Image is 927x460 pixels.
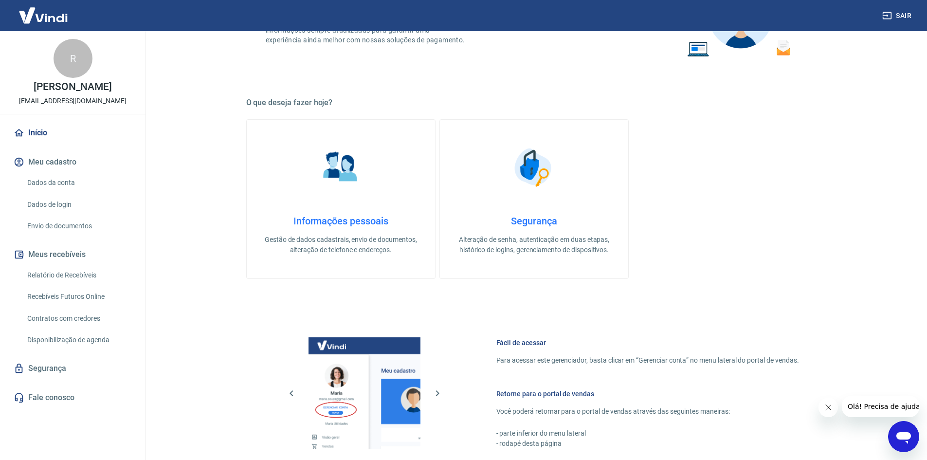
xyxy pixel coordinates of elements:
[842,396,919,417] iframe: Mensagem da empresa
[496,406,799,417] p: Você poderá retornar para o portal de vendas através das seguintes maneiras:
[316,143,365,192] img: Informações pessoais
[12,122,134,144] a: Início
[54,39,92,78] div: R
[509,143,558,192] img: Segurança
[23,173,134,193] a: Dados da conta
[246,119,436,279] a: Informações pessoaisInformações pessoaisGestão de dados cadastrais, envio de documentos, alteraçã...
[23,265,134,285] a: Relatório de Recebíveis
[23,287,134,307] a: Recebíveis Futuros Online
[880,7,915,25] button: Sair
[496,389,799,399] h6: Retorne para o portal de vendas
[34,82,111,92] p: [PERSON_NAME]
[455,235,613,255] p: Alteração de senha, autenticação em duas etapas, histórico de logins, gerenciamento de dispositivos.
[246,98,822,108] h5: O que deseja fazer hoje?
[12,358,134,379] a: Segurança
[23,330,134,350] a: Disponibilização de agenda
[309,337,420,449] img: Imagem da dashboard mostrando o botão de gerenciar conta na sidebar no lado esquerdo
[262,235,419,255] p: Gestão de dados cadastrais, envio de documentos, alteração de telefone e endereços.
[262,215,419,227] h4: Informações pessoais
[23,309,134,329] a: Contratos com credores
[888,421,919,452] iframe: Botão para abrir a janela de mensagens
[455,215,613,227] h4: Segurança
[12,387,134,408] a: Fale conosco
[12,151,134,173] button: Meu cadastro
[496,439,799,449] p: - rodapé desta página
[818,398,838,417] iframe: Fechar mensagem
[19,96,127,106] p: [EMAIL_ADDRESS][DOMAIN_NAME]
[23,216,134,236] a: Envio de documentos
[12,0,75,30] img: Vindi
[23,195,134,215] a: Dados de login
[12,244,134,265] button: Meus recebíveis
[496,428,799,439] p: - parte inferior do menu lateral
[496,355,799,366] p: Para acessar este gerenciador, basta clicar em “Gerenciar conta” no menu lateral do portal de ven...
[6,7,82,15] span: Olá! Precisa de ajuda?
[496,338,799,348] h6: Fácil de acessar
[439,119,629,279] a: SegurançaSegurançaAlteração de senha, autenticação em duas etapas, histórico de logins, gerenciam...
